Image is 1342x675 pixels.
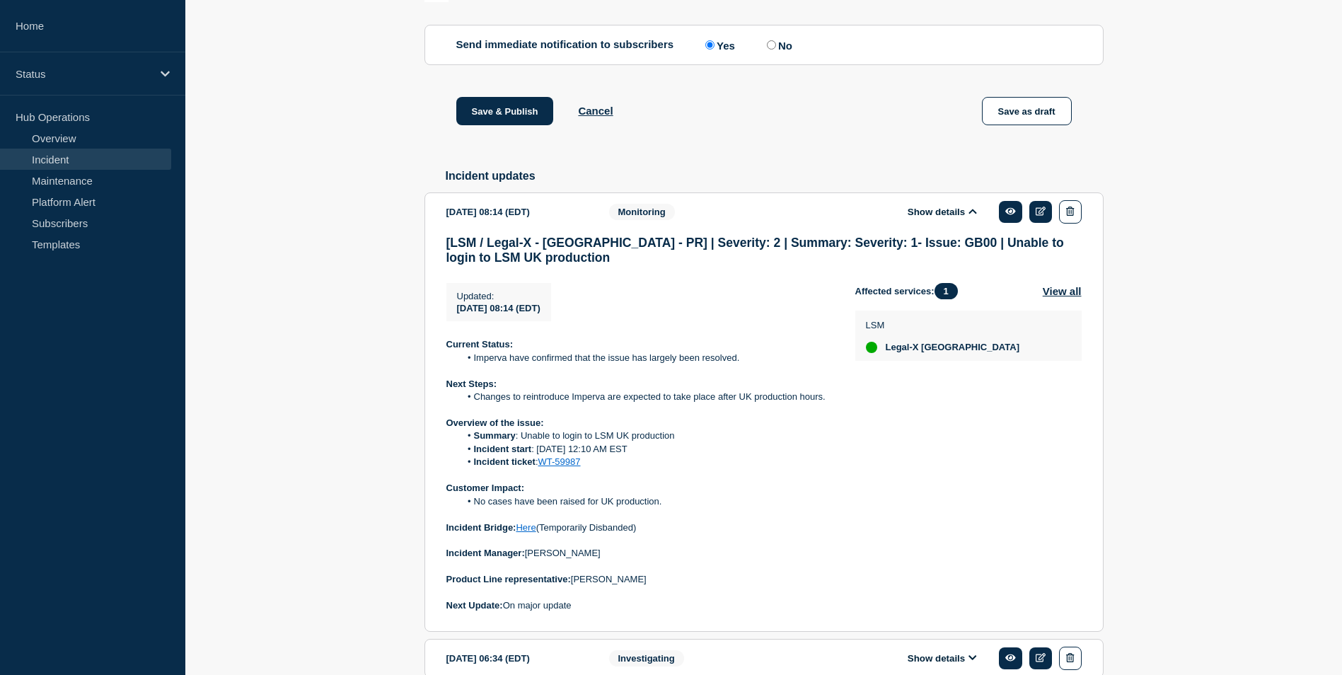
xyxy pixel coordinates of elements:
[855,283,965,299] span: Affected services:
[866,320,1019,330] p: LSM
[903,652,981,664] button: Show details
[16,68,151,80] p: Status
[446,417,544,428] strong: Overview of the issue:
[474,444,532,454] strong: Incident start
[446,200,588,224] div: [DATE] 08:14 (EDT)
[446,573,833,586] p: [PERSON_NAME]
[460,456,833,468] li: :
[446,599,833,612] p: On major update
[460,443,833,456] li: : [DATE] 12:10 AM EST
[446,647,588,670] div: [DATE] 06:34 (EDT)
[460,352,833,364] li: Imperva have confirmed that the issue has largely been resolved.
[460,495,833,508] li: No cases have been raised for UK production.
[702,38,735,52] label: Yes
[866,342,877,353] div: up
[446,547,833,560] p: [PERSON_NAME]
[763,38,792,52] label: No
[456,38,674,52] p: Send immediate notification to subscribers
[886,342,1019,353] span: Legal-X [GEOGRAPHIC_DATA]
[474,456,536,467] strong: Incident ticket
[578,105,613,117] button: Cancel
[446,574,571,584] strong: Product Line representative:
[1043,283,1082,299] button: View all
[609,650,684,667] span: Investigating
[446,379,497,389] strong: Next Steps:
[446,483,525,493] strong: Customer Impact:
[457,291,540,301] p: Updated :
[903,206,981,218] button: Show details
[705,40,715,50] input: Yes
[446,339,514,350] strong: Current Status:
[456,38,1072,52] div: Send immediate notification to subscribers
[609,204,675,220] span: Monitoring
[767,40,776,50] input: No
[460,429,833,442] li: : Unable to login to LSM UK production
[446,522,516,533] strong: Incident Bridge:
[446,600,503,611] strong: Next Update:
[446,236,1082,265] h3: [LSM / Legal-X - [GEOGRAPHIC_DATA] - PR] | Severity: 2 | Summary: Severity: 1- Issue: GB00 | Unab...
[446,521,833,534] p: (Temporarily Disbanded)
[935,283,958,299] span: 1
[457,303,540,313] span: [DATE] 08:14 (EDT)
[982,97,1072,125] button: Save as draft
[446,170,1104,183] h2: Incident updates
[538,456,581,467] a: WT-59987
[516,522,536,533] a: Here
[446,548,525,558] strong: Incident Manager:
[474,430,516,441] strong: Summary
[460,391,833,403] li: Changes to reintroduce Imperva are expected to take place after UK production hours.
[456,97,554,125] button: Save & Publish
